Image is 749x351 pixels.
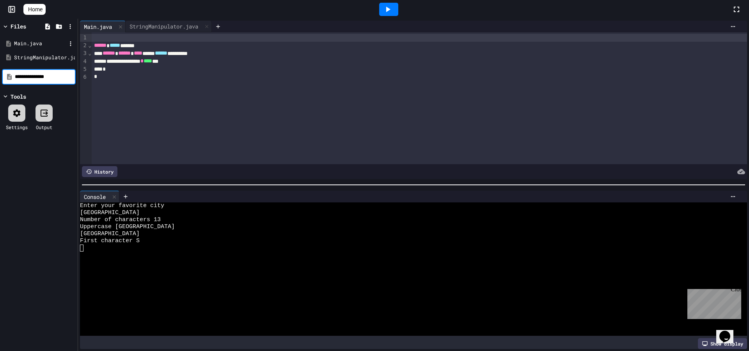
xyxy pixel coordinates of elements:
[6,124,28,131] div: Settings
[80,66,88,73] div: 5
[80,238,140,245] span: First character S
[80,50,88,57] div: 3
[684,286,741,319] iframe: chat widget
[28,5,43,13] span: Home
[36,124,52,131] div: Output
[80,230,140,238] span: [GEOGRAPHIC_DATA]
[716,320,741,343] iframe: chat widget
[698,338,747,349] div: Show display
[88,42,92,48] span: Fold line
[82,166,117,177] div: History
[80,223,175,230] span: Uppercase [GEOGRAPHIC_DATA]
[80,191,119,202] div: Console
[80,23,116,31] div: Main.java
[14,54,75,62] div: StringManipulator.java
[80,42,88,50] div: 2
[126,22,202,30] div: StringManipulator.java
[3,3,54,50] div: Chat with us now!Close
[80,21,126,32] div: Main.java
[11,92,26,101] div: Tools
[80,58,88,66] div: 4
[80,202,164,209] span: Enter your favorite city
[23,4,46,15] a: Home
[80,216,161,223] span: Number of characters 13
[88,50,92,56] span: Fold line
[80,73,88,81] div: 6
[80,193,110,201] div: Console
[11,22,26,30] div: Files
[14,40,66,48] div: Main.java
[80,34,88,42] div: 1
[80,209,140,216] span: [GEOGRAPHIC_DATA]
[126,21,212,32] div: StringManipulator.java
